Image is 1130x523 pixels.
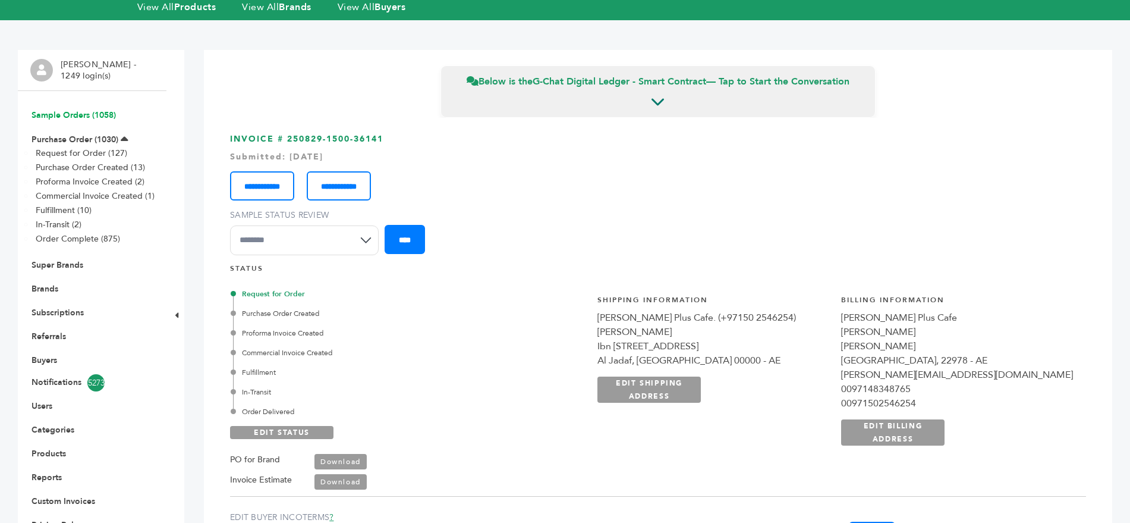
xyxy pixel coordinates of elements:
[841,311,1073,325] div: [PERSON_NAME] Plus Cafe
[533,75,706,88] strong: G-Chat Digital Ledger - Smart Contract
[314,474,367,490] a: Download
[230,151,1086,163] div: Submitted: [DATE]
[597,339,829,353] div: Ibn [STREET_ADDRESS]
[329,512,333,523] a: ?
[32,496,95,507] a: Custom Invoices
[87,374,105,392] span: 5273
[230,264,1086,280] h4: STATUS
[314,454,367,469] a: Download
[230,426,333,439] a: EDIT STATUS
[279,1,311,14] strong: Brands
[233,289,530,299] div: Request for Order
[32,374,153,392] a: Notifications5273
[230,209,385,221] label: Sample Status Review
[230,133,1086,264] h3: INVOICE # 250829-1500-36141
[32,355,57,366] a: Buyers
[32,331,66,342] a: Referrals
[230,453,280,467] label: PO for Brand
[841,396,1073,411] div: 00971502546254
[36,205,92,216] a: Fulfillment (10)
[137,1,216,14] a: View AllProducts
[32,448,66,459] a: Products
[32,307,84,318] a: Subscriptions
[36,162,145,173] a: Purchase Order Created (13)
[32,109,116,121] a: Sample Orders (1058)
[338,1,406,14] a: View AllBuyers
[374,1,405,14] strong: Buyers
[233,367,530,378] div: Fulfillment
[597,353,829,368] div: Al Jadaf, [GEOGRAPHIC_DATA] 00000 - AE
[597,311,829,325] div: [PERSON_NAME] Plus Cafe. (+97150 2546254)
[32,134,118,145] a: Purchase Order (1030)
[30,59,53,82] img: profile.png
[36,190,155,202] a: Commercial Invoice Created (1)
[174,1,216,14] strong: Products
[242,1,311,14] a: View AllBrands
[230,473,292,487] label: Invoice Estimate
[841,419,945,446] a: EDIT BILLING ADDRESS
[233,406,530,417] div: Order Delivered
[467,75,849,88] span: Below is the — Tap to Start the Conversation
[597,295,829,311] h4: Shipping Information
[841,295,1073,311] h4: Billing Information
[597,377,701,403] a: EDIT SHIPPING ADDRESS
[597,325,829,339] div: [PERSON_NAME]
[841,325,1073,339] div: [PERSON_NAME]
[233,347,530,358] div: Commercial Invoice Created
[233,308,530,319] div: Purchase Order Created
[841,339,1073,353] div: [PERSON_NAME]
[32,259,83,271] a: Super Brands
[841,382,1073,396] div: 0097148348765
[32,283,58,295] a: Brands
[36,219,81,230] a: In-Transit (2)
[61,59,139,82] li: [PERSON_NAME] - 1249 login(s)
[36,176,144,187] a: Proforma Invoice Created (2)
[841,353,1073,368] div: [GEOGRAPHIC_DATA], 22978 - AE
[841,368,1073,382] div: [PERSON_NAME][EMAIL_ADDRESS][DOMAIN_NAME]
[32,424,74,436] a: Categories
[233,387,530,397] div: In-Transit
[32,472,62,483] a: Reports
[32,400,52,412] a: Users
[36,233,120,245] a: Order Complete (875)
[36,148,127,159] a: Request for Order (127)
[233,328,530,339] div: Proforma Invoice Created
